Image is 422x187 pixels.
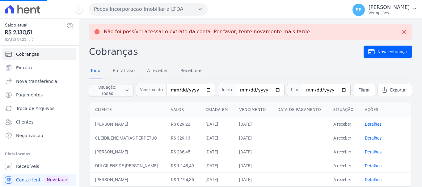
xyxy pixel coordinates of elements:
[89,63,102,79] a: Tudo
[166,131,200,145] td: R$ 329,13
[166,159,200,173] td: R$ 1.148,49
[234,131,272,145] td: [DATE]
[234,173,272,186] td: [DATE]
[5,28,66,37] span: R$ 2.130,51
[16,132,43,139] span: Negativação
[166,102,200,117] th: Valor
[90,102,166,117] th: Cliente
[2,102,76,115] a: Troca de Arquivos
[16,92,43,98] span: Pagamentos
[200,117,234,131] td: [DATE]
[166,145,200,159] td: R$ 236,45
[234,117,272,131] td: [DATE]
[365,177,382,182] a: Detalhes
[365,122,382,127] a: Detalhes
[2,89,76,101] a: Pagamentos
[2,174,76,186] a: Conta Hent Novidade
[200,159,234,173] td: [DATE]
[2,116,76,128] a: Clientes
[358,87,370,93] span: Filtrar
[234,102,272,117] th: Vencimento
[90,173,166,186] td: [PERSON_NAME]
[166,117,200,131] td: R$ 629,22
[112,63,136,79] a: Em atraso
[166,173,200,186] td: R$ 1.194,35
[90,159,166,173] td: DULCILENE DE [PERSON_NAME]
[89,3,208,15] button: Pocos Incorporacao Imobiliaria LTDA
[44,176,70,183] span: Novidade
[16,119,33,125] span: Clientes
[200,173,234,186] td: [DATE]
[360,102,411,117] th: Ações
[90,131,166,145] td: CLEIDILENE MATIAS PERPETUO
[16,65,32,71] span: Extrato
[2,160,76,173] a: Recebíveis
[16,51,39,57] span: Cobranças
[365,163,382,168] a: Detalhes
[218,84,236,96] span: Início
[356,8,361,12] span: RR
[90,117,166,131] td: [PERSON_NAME]
[16,163,39,169] span: Recebíveis
[16,78,57,84] span: Nova transferência
[146,63,169,79] a: A receber
[272,102,328,117] th: Data de pagamento
[328,102,360,117] th: Situação
[5,22,66,28] span: Saldo atual
[287,84,302,96] span: Fim
[2,48,76,60] a: Cobranças
[328,131,360,145] td: A receber
[328,159,360,173] td: A receber
[378,49,407,55] span: Nova cobrança
[365,136,382,140] a: Detalhes
[328,173,360,186] td: A receber
[2,75,76,87] a: Nova transferência
[234,159,272,173] td: [DATE]
[348,1,422,18] button: RR [PERSON_NAME] Ver opções
[5,37,66,42] span: [DATE] 07:23
[104,29,311,35] p: Não foi possível acessar o extrato da conta. Por favor, tente novamente mais tarde.
[89,45,364,59] h2: Cobranças
[365,149,382,154] a: Detalhes
[16,105,54,112] span: Troca de Arquivos
[200,102,234,117] th: Criada em
[90,145,166,159] td: [PERSON_NAME]
[369,10,410,15] p: Ver opções
[328,145,360,159] td: A receber
[5,150,74,158] div: Plataformas
[179,63,204,79] a: Recebidas
[364,46,412,58] a: Nova cobrança
[16,177,40,183] span: Conta Hent
[200,145,234,159] td: [DATE]
[93,84,121,96] span: Situação: Todas
[390,87,407,93] span: Exportar
[2,62,76,74] a: Extrato
[2,129,76,142] a: Negativação
[353,84,375,96] a: Filtrar
[200,131,234,145] td: [DATE]
[378,84,412,96] a: Exportar
[89,84,133,96] button: Situação: Todas
[136,84,167,96] span: Vencimento
[328,117,360,131] td: A receber
[234,145,272,159] td: [DATE]
[369,4,410,10] p: [PERSON_NAME]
